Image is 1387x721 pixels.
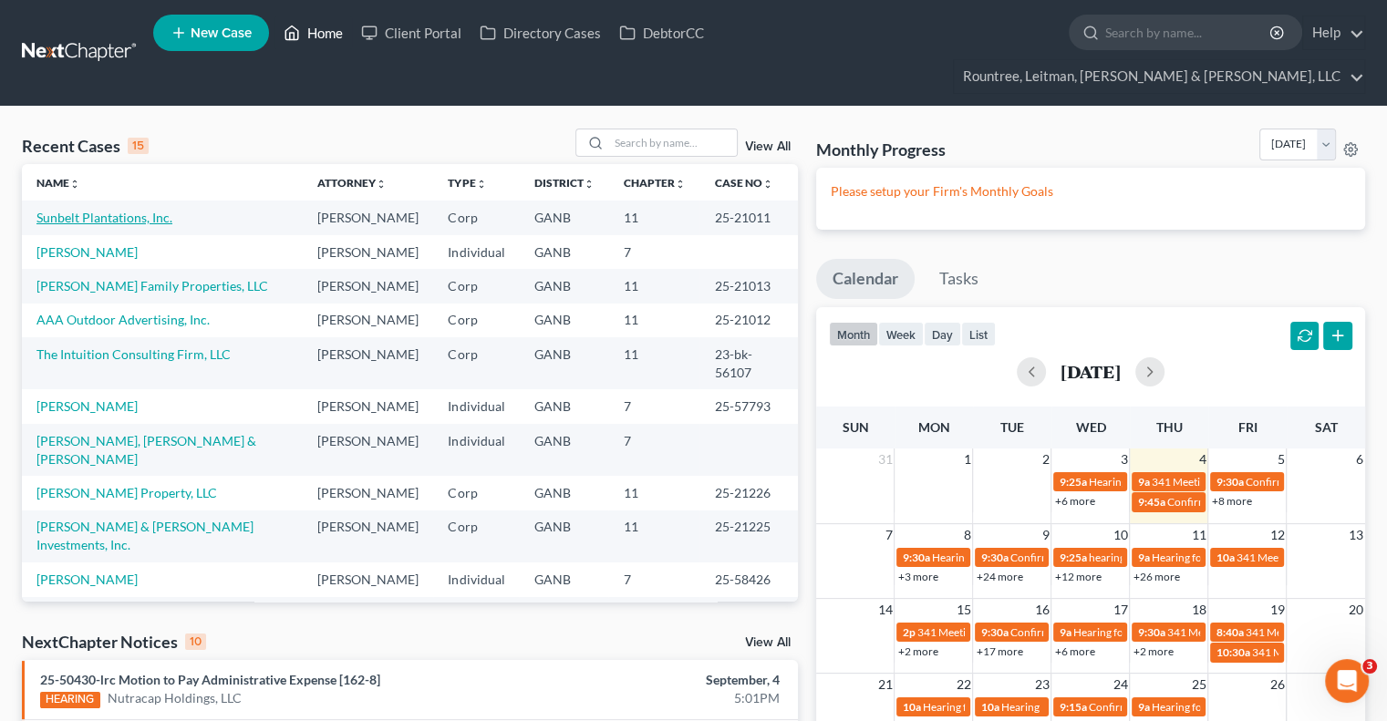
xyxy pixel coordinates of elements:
td: [PERSON_NAME] [303,476,433,510]
span: Hearing for [1151,700,1206,714]
span: 5 [1275,448,1286,470]
a: [PERSON_NAME], [PERSON_NAME] & [PERSON_NAME] [36,433,256,467]
span: Hearing for [931,551,986,564]
a: Sunbelt Plantations, Inc. [36,210,172,225]
span: 24 [1111,674,1129,695]
a: Directory Cases [471,16,610,49]
a: Client Portal [352,16,471,49]
i: unfold_more [583,179,594,190]
td: GANB [519,304,608,337]
span: 8 [961,524,972,546]
a: +12 more [1054,570,1101,583]
td: Individual [433,562,519,596]
td: 11 [608,269,699,303]
a: Tasks [923,259,995,299]
span: 14 [875,599,894,621]
td: 25-21226 [699,476,797,510]
span: Tue [1000,419,1024,435]
p: Please setup your Firm's Monthly Goals [831,182,1351,201]
a: DebtorCC [610,16,713,49]
span: 11 [1189,524,1207,546]
td: [PERSON_NAME] [303,424,433,476]
input: Search by name... [609,129,737,156]
span: 341 Meeting for [1245,625,1321,639]
a: View All [745,636,791,649]
span: 4 [1196,448,1207,470]
span: 19 [1268,599,1286,621]
span: 9:30a [980,625,1008,639]
span: 9:30a [980,551,1008,564]
a: Calendar [816,259,915,299]
span: Hearing for [1072,625,1127,639]
td: GANB [519,424,608,476]
td: 7 [608,424,699,476]
a: [PERSON_NAME] [36,398,138,414]
td: 25-53099 [699,597,797,631]
a: Attorneyunfold_more [317,176,387,190]
span: 341 Meeting for [PERSON_NAME] [1151,475,1315,489]
span: 1 [961,448,972,470]
span: 13 [1347,524,1365,546]
span: Sun [842,419,868,435]
span: 9:25a [1059,551,1086,564]
a: Case Nounfold_more [714,176,772,190]
span: 10a [980,700,999,714]
td: 25-21225 [699,510,797,562]
td: [PERSON_NAME] [303,304,433,337]
span: 9a [1137,475,1149,489]
span: 18 [1189,599,1207,621]
span: Confirmation Hearing [1088,700,1193,714]
td: GANB [519,597,608,631]
td: Corp [433,201,519,234]
td: GANB [519,476,608,510]
td: 11 [608,476,699,510]
span: 9:45a [1137,495,1164,509]
td: GANB [519,235,608,269]
button: week [878,322,924,346]
span: 3 [1118,448,1129,470]
a: +8 more [1211,494,1251,508]
td: 11 [608,201,699,234]
a: [PERSON_NAME] & [PERSON_NAME] Investments, Inc. [36,519,254,552]
a: View All [745,140,791,153]
a: +2 more [1133,644,1173,658]
span: 10a [902,700,920,714]
a: Help [1303,16,1364,49]
a: [PERSON_NAME] Family Properties, LLC [36,278,268,294]
td: [PERSON_NAME] [303,389,433,423]
span: Thu [1155,419,1182,435]
a: +6 more [1054,644,1094,658]
td: Individual [433,424,519,476]
td: 7 [608,562,699,596]
td: [PERSON_NAME] [303,562,433,596]
a: +6 more [1054,494,1094,508]
span: Fri [1237,419,1257,435]
span: 9a [1137,551,1149,564]
span: 9:15a [1059,700,1086,714]
a: Nutracap Holdings, LLC [108,689,242,707]
a: [PERSON_NAME] [36,244,138,260]
span: 23 [1032,674,1051,695]
a: [PERSON_NAME] [36,572,138,587]
td: 7 [608,389,699,423]
td: 25-58426 [699,562,797,596]
span: 22 [954,674,972,695]
i: unfold_more [376,179,387,190]
span: Confirmation Hearing [1166,495,1271,509]
a: +3 more [897,570,937,583]
a: +2 more [897,644,937,658]
td: 25-21011 [699,201,797,234]
span: 9:30a [1216,475,1243,489]
span: 17 [1111,599,1129,621]
span: 9:30a [902,551,929,564]
td: [PERSON_NAME] [303,235,433,269]
span: 26 [1268,674,1286,695]
td: 25-21012 [699,304,797,337]
span: 10a [1216,551,1234,564]
span: 6 [1354,448,1365,470]
td: GANB [519,269,608,303]
i: unfold_more [475,179,486,190]
td: 25-57793 [699,389,797,423]
span: 12 [1268,524,1286,546]
span: 7 [883,524,894,546]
